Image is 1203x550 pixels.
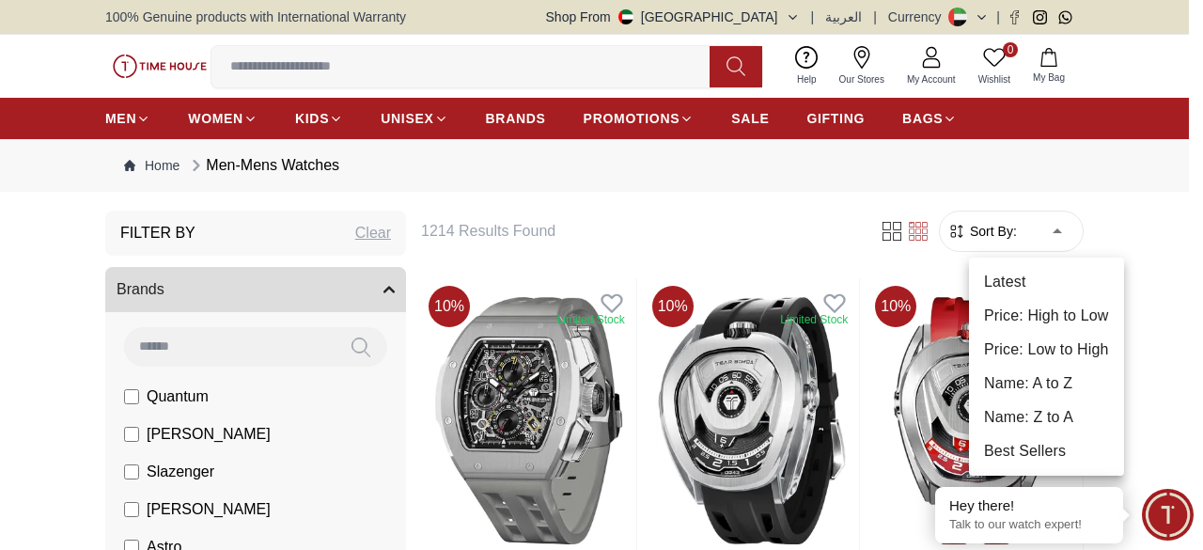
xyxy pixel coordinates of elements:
[969,265,1124,299] li: Latest
[969,299,1124,333] li: Price: High to Low
[969,367,1124,401] li: Name: A to Z
[949,496,1109,515] div: Hey there!
[969,434,1124,468] li: Best Sellers
[969,333,1124,367] li: Price: Low to High
[1142,489,1194,541] div: Chat Widget
[949,517,1109,533] p: Talk to our watch expert!
[969,401,1124,434] li: Name: Z to A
